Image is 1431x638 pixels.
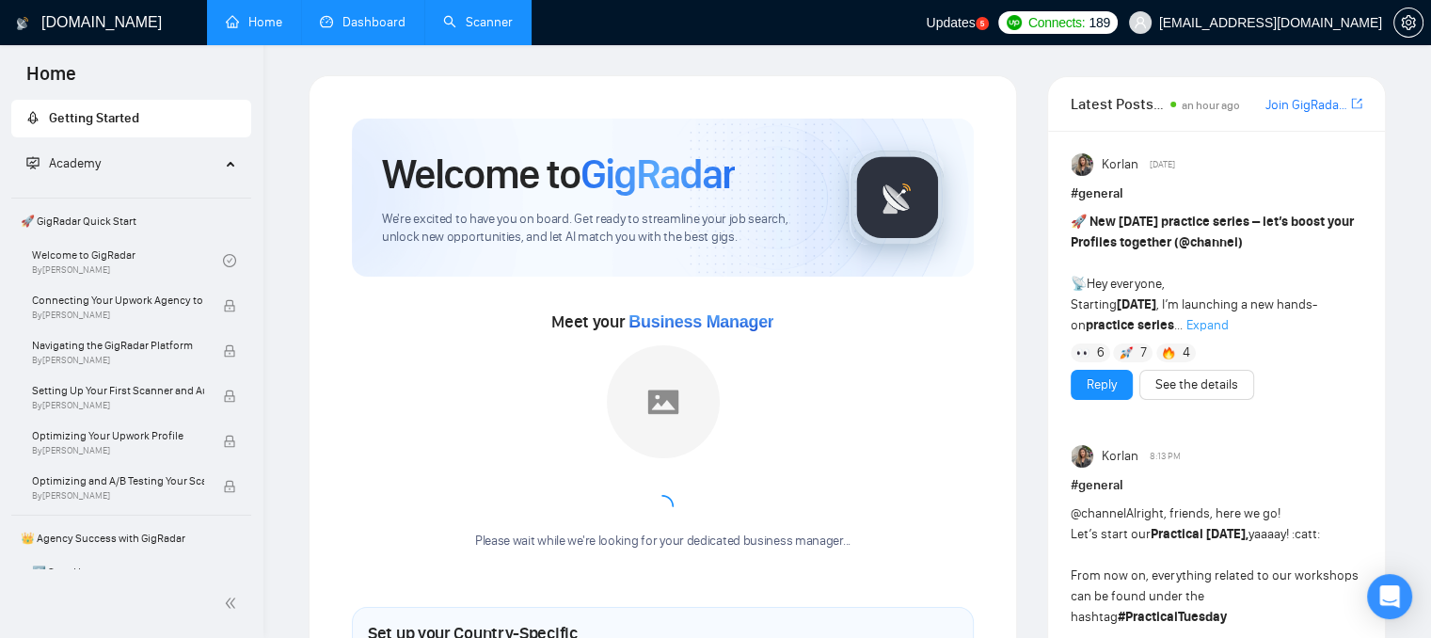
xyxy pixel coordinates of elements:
[1087,375,1117,395] a: Reply
[223,299,236,312] span: lock
[1179,234,1238,250] span: @channel
[1393,8,1423,38] button: setting
[976,17,989,30] a: 5
[1393,15,1423,30] a: setting
[1117,296,1156,312] strong: [DATE]
[1071,214,1354,333] span: Hey everyone, Starting , I’m launching a new hands-on ...
[32,355,204,366] span: By [PERSON_NAME]
[1155,375,1238,395] a: See the details
[979,20,984,28] text: 5
[1139,370,1254,400] button: See the details
[11,100,251,137] li: Getting Started
[13,519,249,557] span: 👑 Agency Success with GigRadar
[1150,448,1181,465] span: 8:13 PM
[1150,156,1175,173] span: [DATE]
[1071,370,1133,400] button: Reply
[223,480,236,493] span: lock
[32,471,204,490] span: Optimizing and A/B Testing Your Scanner for Better Results
[1072,445,1094,468] img: Korlan
[1071,214,1087,230] span: 🚀
[464,533,862,550] div: Please wait while we're looking for your dedicated business manager...
[580,149,735,199] span: GigRadar
[1071,475,1362,496] h1: # general
[32,400,204,411] span: By [PERSON_NAME]
[1186,317,1229,333] span: Expand
[1007,15,1022,30] img: upwork-logo.png
[851,151,945,245] img: gigradar-logo.png
[1162,346,1175,359] img: 🔥
[1139,343,1146,362] span: 7
[1101,154,1137,175] span: Korlan
[1071,183,1362,204] h1: # general
[443,14,513,30] a: searchScanner
[223,344,236,358] span: lock
[1351,95,1362,113] a: export
[1076,346,1089,359] img: 👀
[1071,505,1126,521] span: @channel
[1028,12,1085,33] span: Connects:
[32,557,223,598] a: 1️⃣ Start Here
[1071,214,1354,250] strong: New [DATE] practice series – let’s boost your Profiles together ( )
[926,15,975,30] span: Updates
[223,254,236,267] span: check-circle
[11,60,91,100] span: Home
[13,202,249,240] span: 🚀 GigRadar Quick Start
[16,8,29,39] img: logo
[1072,153,1094,176] img: Korlan
[32,291,204,310] span: Connecting Your Upwork Agency to GigRadar
[26,111,40,124] span: rocket
[32,381,204,400] span: Setting Up Your First Scanner and Auto-Bidder
[551,311,773,332] span: Meet your
[1118,609,1227,625] strong: #PracticalTuesday
[1183,343,1190,362] span: 4
[1351,96,1362,111] span: export
[226,14,282,30] a: homeHome
[223,390,236,403] span: lock
[1151,526,1248,542] strong: Practical [DATE],
[607,345,720,458] img: placeholder.png
[1097,343,1105,362] span: 6
[26,155,101,171] span: Academy
[1367,574,1412,619] div: Open Intercom Messenger
[224,594,243,613] span: double-left
[1101,446,1137,467] span: Korlan
[223,435,236,448] span: lock
[1071,276,1087,292] span: 📡
[1089,12,1109,33] span: 189
[320,14,405,30] a: dashboardDashboard
[649,493,676,519] span: loading
[1086,317,1174,333] strong: practice series
[49,155,101,171] span: Academy
[382,149,735,199] h1: Welcome to
[49,110,139,126] span: Getting Started
[1120,346,1133,359] img: 🚀
[26,156,40,169] span: fund-projection-screen
[32,490,204,502] span: By [PERSON_NAME]
[32,445,204,456] span: By [PERSON_NAME]
[1071,92,1165,116] span: Latest Posts from the GigRadar Community
[32,240,223,281] a: Welcome to GigRadarBy[PERSON_NAME]
[1134,16,1147,29] span: user
[32,426,204,445] span: Optimizing Your Upwork Profile
[1265,95,1347,116] a: Join GigRadar Slack Community
[32,336,204,355] span: Navigating the GigRadar Platform
[32,310,204,321] span: By [PERSON_NAME]
[628,312,773,331] span: Business Manager
[1394,15,1423,30] span: setting
[1182,99,1240,112] span: an hour ago
[382,211,819,247] span: We're excited to have you on board. Get ready to streamline your job search, unlock new opportuni...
